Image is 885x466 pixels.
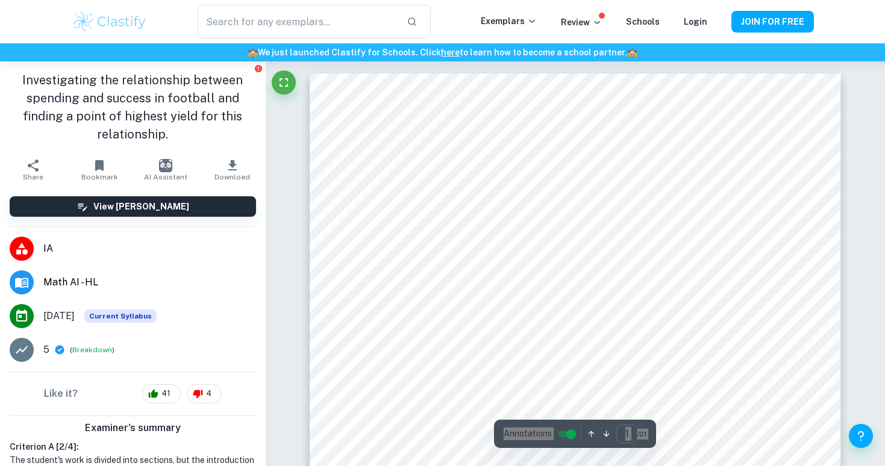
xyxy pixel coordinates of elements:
h6: Like it? [44,387,78,401]
span: 41 [155,388,177,400]
span: Share [23,173,43,181]
button: Fullscreen [272,70,296,95]
button: AI Assistant [133,153,199,187]
span: Bookmark [81,173,118,181]
h6: Criterion A [ 2 / 4 ]: [10,440,256,453]
span: IA [43,241,256,256]
img: Clastify logo [72,10,148,34]
div: 4 [187,384,222,403]
h6: We just launched Clastify for Schools. Click to learn how to become a school partner. [2,46,883,59]
p: 5 [43,343,49,357]
span: Download [214,173,250,181]
span: AI Assistant [144,173,187,181]
span: Math AI - HL [43,275,256,290]
span: / 21 [637,429,646,440]
button: View [PERSON_NAME] [10,196,256,217]
button: Report issue [254,64,263,73]
p: Exemplars [481,14,537,28]
div: This exemplar is based on the current syllabus. Feel free to refer to it for inspiration/ideas wh... [84,309,157,323]
button: Breakdown [72,344,112,355]
button: Help and Feedback [849,424,873,448]
span: ( ) [70,344,114,356]
span: Current Syllabus [84,309,157,323]
p: Review [561,16,602,29]
button: Download [199,153,266,187]
a: Login [684,17,707,26]
span: 🏫 [627,48,637,57]
button: JOIN FOR FREE [731,11,814,33]
div: 41 [142,384,181,403]
input: Search for any exemplars... [198,5,396,39]
span: 4 [199,388,218,400]
button: Bookmark [66,153,133,187]
a: Schools [626,17,660,26]
h1: Investigating the relationship between spending and success in football and finding a point of hi... [10,71,256,143]
span: Annotations [504,427,552,440]
span: 🏫 [248,48,258,57]
h6: Examiner's summary [5,421,261,435]
a: here [441,48,460,57]
h6: View [PERSON_NAME] [93,200,189,213]
img: AI Assistant [159,159,172,172]
span: [DATE] [43,309,75,323]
